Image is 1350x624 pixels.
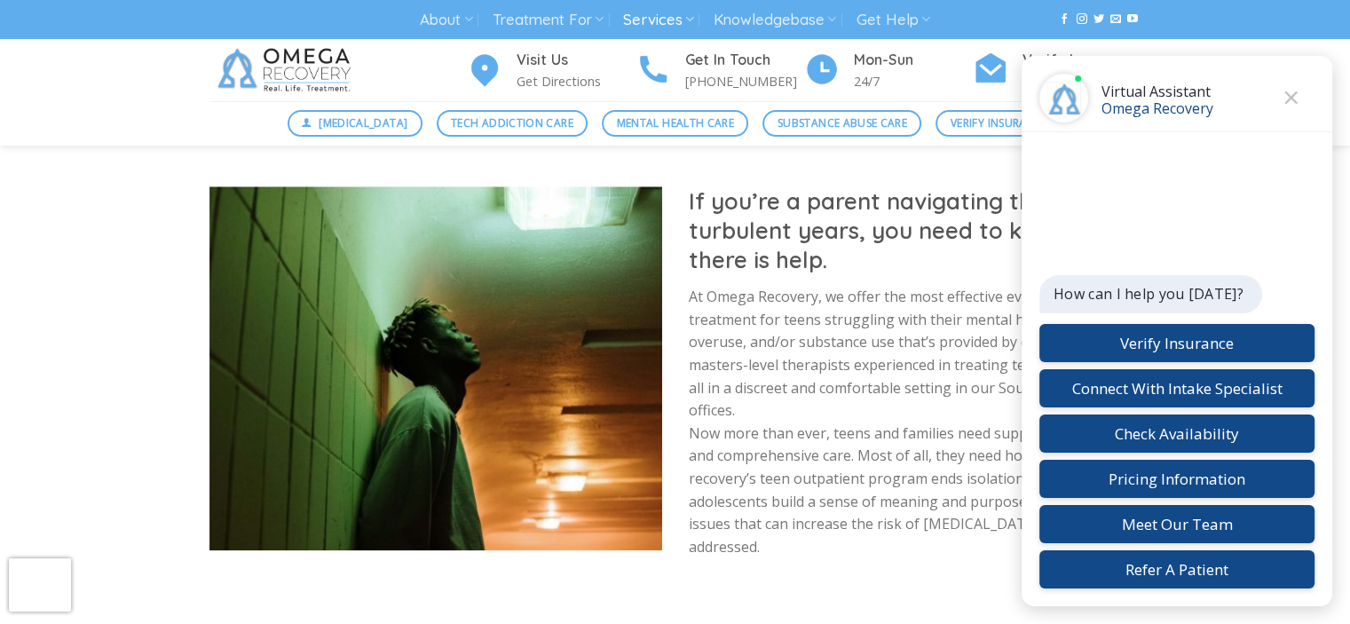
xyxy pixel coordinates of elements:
a: Get Help [857,4,930,36]
img: Omega Recovery [209,39,365,101]
a: Verify Insurance [936,110,1062,137]
p: [PHONE_NUMBER] [685,71,804,91]
h4: Mon-Sun [854,49,973,72]
p: At Omega Recovery, we offer the most effective evidence-based treatment for teens struggling with... [689,286,1141,558]
a: [MEDICAL_DATA] [288,110,422,137]
a: Follow on YouTube [1127,13,1138,26]
p: 24/7 [854,71,973,91]
a: Visit Us Get Directions [467,49,636,92]
a: Mental Health Care [602,110,748,137]
span: Verify Insurance [951,115,1048,131]
span: Mental Health Care [617,115,734,131]
p: Get Directions [517,71,636,91]
span: [MEDICAL_DATA] [319,115,407,131]
h4: Get In Touch [685,49,804,72]
a: Services [623,4,693,36]
a: Knowledgebase [714,4,836,36]
h2: If you’re a parent navigating these turbulent years, you need to know that there is help. [689,186,1141,275]
h4: Verify Insurance [1022,49,1141,72]
a: Get In Touch [PHONE_NUMBER] [636,49,804,92]
a: Treatment For [493,4,604,36]
a: Verify Insurance Begin Admissions [973,49,1141,92]
a: Follow on Facebook [1059,13,1070,26]
span: Substance Abuse Care [778,115,907,131]
h4: Visit Us [517,49,636,72]
span: Tech Addiction Care [451,115,573,131]
a: Follow on Instagram [1076,13,1086,26]
a: About [420,4,472,36]
a: Tech Addiction Care [437,110,588,137]
a: Substance Abuse Care [762,110,921,137]
a: Follow on Twitter [1093,13,1104,26]
a: Send us an email [1110,13,1121,26]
